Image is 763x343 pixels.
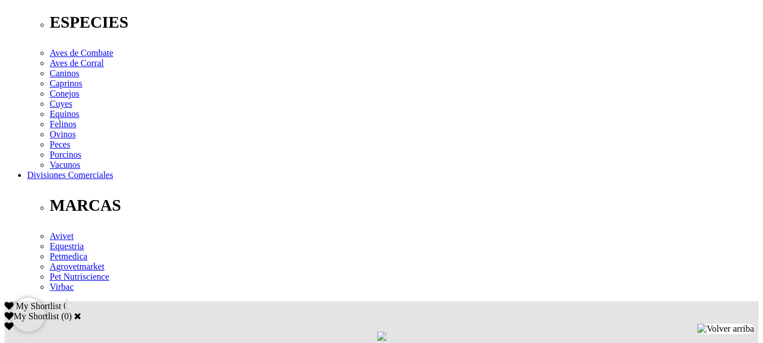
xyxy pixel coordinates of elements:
[50,68,79,78] a: Caninos
[697,324,754,334] img: Volver arriba
[11,298,45,332] iframe: Brevo live chat
[50,99,72,108] a: Cuyes
[50,150,81,159] a: Porcinos
[50,89,79,98] a: Conejos
[50,262,104,271] a: Agrovetmarket
[74,311,81,320] a: Cerrar
[50,48,114,58] a: Aves de Combate
[377,332,386,341] img: loading.gif
[50,282,74,292] a: Virbac
[50,129,76,139] a: Ovinos
[50,251,88,261] a: Petmedica
[50,196,758,215] p: MARCAS
[50,79,82,88] a: Caprinos
[50,58,104,68] a: Aves de Corral
[50,272,109,281] a: Pet Nutriscience
[61,311,72,321] span: ( )
[50,241,84,251] a: Equestria
[50,13,758,32] p: ESPECIES
[50,119,76,129] a: Felinos
[27,170,113,180] a: Divisiones Comerciales
[50,231,73,241] a: Avivet
[50,140,70,149] a: Peces
[64,311,69,321] label: 0
[63,301,68,311] span: 0
[50,109,79,119] a: Equinos
[5,311,59,321] label: My Shortlist
[50,160,80,170] a: Vacunos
